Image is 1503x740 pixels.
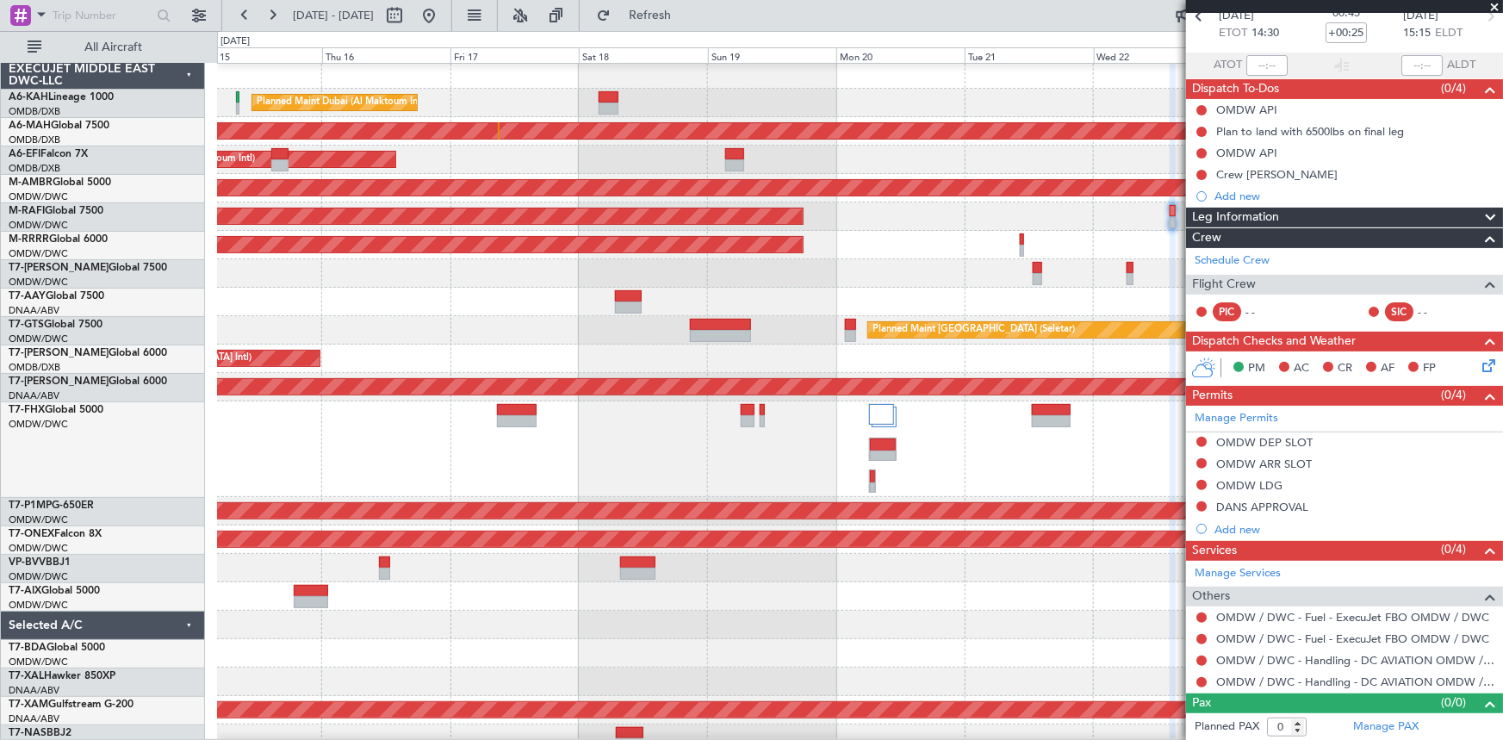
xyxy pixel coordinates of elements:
span: ATOT [1214,57,1242,74]
a: T7-BDAGlobal 5000 [9,643,105,653]
a: OMDB/DXB [9,361,60,374]
span: M-AMBR [9,177,53,188]
a: OMDB/DXB [9,134,60,146]
span: Leg Information [1192,208,1279,227]
div: - - [1418,304,1456,320]
a: OMDW / DWC - Handling - DC AVIATION OMDW / DWC [1216,675,1494,689]
span: Dispatch Checks and Weather [1192,332,1356,351]
div: Sat 18 [579,47,707,63]
a: VP-BVVBBJ1 [9,557,71,568]
a: T7-GTSGlobal 7500 [9,320,102,330]
div: DANS APPROVAL [1216,500,1308,514]
a: OMDB/DXB [9,105,60,118]
a: OMDW/DWC [9,190,68,203]
span: T7-GTS [9,320,44,330]
div: Fri 17 [450,47,579,63]
span: ETOT [1219,25,1247,42]
a: T7-XALHawker 850XP [9,671,115,681]
div: - - [1245,304,1284,320]
div: OMDW DEP SLOT [1216,435,1313,450]
span: T7-AAY [9,291,46,302]
a: DNAA/ABV [9,684,59,697]
span: Refresh [614,9,686,22]
span: A6-EFI [9,149,40,159]
span: T7-FHX [9,405,45,415]
span: T7-NAS [9,728,47,738]
div: OMDW LDG [1216,478,1283,493]
button: Refresh [588,2,692,29]
span: All Aircraft [45,41,182,53]
span: Crew [1192,228,1221,248]
div: Wed 22 [1094,47,1222,63]
a: OMDW / DWC - Fuel - ExecuJet FBO OMDW / DWC [1216,610,1489,625]
span: T7-BDA [9,643,47,653]
div: Crew [PERSON_NAME] [1216,167,1338,182]
span: T7-XAM [9,700,48,710]
div: Tue 21 [965,47,1093,63]
div: OMDW ARR SLOT [1216,457,1312,471]
span: T7-[PERSON_NAME] [9,376,109,387]
button: All Aircraft [19,34,187,61]
span: ELDT [1435,25,1463,42]
div: Add new [1214,189,1494,203]
a: T7-AIXGlobal 5000 [9,586,100,596]
a: A6-KAHLineage 1000 [9,92,114,103]
a: T7-ONEXFalcon 8X [9,529,102,539]
span: [DATE] - [DATE] [293,8,374,23]
span: Flight Crew [1192,275,1256,295]
a: OMDW/DWC [9,418,68,431]
span: T7-AIX [9,586,41,596]
a: M-RRRRGlobal 6000 [9,234,108,245]
span: Others [1192,587,1230,606]
span: (0/4) [1441,540,1466,558]
div: Planned Maint [GEOGRAPHIC_DATA] (Seletar) [873,317,1075,343]
div: Planned Maint Dubai (Al Maktoum Intl) [257,90,426,115]
label: Planned PAX [1195,718,1259,736]
span: [DATE] [1219,8,1254,25]
div: Mon 20 [836,47,965,63]
div: Thu 16 [322,47,450,63]
span: VP-BVV [9,557,46,568]
a: T7-FHXGlobal 5000 [9,405,103,415]
div: Wed 15 [194,47,322,63]
span: Dispatch To-Dos [1192,79,1279,99]
a: T7-NASBBJ2 [9,728,71,738]
span: T7-XAL [9,671,44,681]
div: PIC [1213,302,1241,321]
span: [DATE] [1403,8,1438,25]
a: OMDW / DWC - Handling - DC AVIATION OMDW / DWC [1216,653,1494,668]
a: OMDW/DWC [9,599,68,612]
a: Manage Permits [1195,410,1278,427]
a: DNAA/ABV [9,712,59,725]
input: Trip Number [53,3,152,28]
a: OMDW/DWC [9,513,68,526]
a: OMDW/DWC [9,333,68,345]
span: 15:15 [1403,25,1431,42]
div: Plan to land with 6500lbs on final leg [1216,124,1404,139]
span: FP [1423,360,1436,377]
span: T7-P1MP [9,501,52,511]
a: A6-EFIFalcon 7X [9,149,88,159]
a: Manage Services [1195,565,1281,582]
a: T7-[PERSON_NAME]Global 6000 [9,348,167,358]
span: A6-KAH [9,92,48,103]
div: Sun 19 [708,47,836,63]
input: --:-- [1246,55,1288,76]
span: AC [1294,360,1309,377]
div: OMDW API [1216,103,1277,117]
a: A6-MAHGlobal 7500 [9,121,109,131]
a: T7-XAMGulfstream G-200 [9,700,134,710]
a: OMDW/DWC [9,570,68,583]
a: M-RAFIGlobal 7500 [9,206,103,216]
span: A6-MAH [9,121,51,131]
div: [DATE] [220,34,250,49]
div: SIC [1385,302,1413,321]
span: T7-[PERSON_NAME] [9,263,109,273]
span: 00:45 [1332,5,1360,22]
span: PM [1248,360,1265,377]
a: Manage PAX [1353,718,1419,736]
a: T7-AAYGlobal 7500 [9,291,104,302]
span: (0/4) [1441,386,1466,404]
a: T7-[PERSON_NAME]Global 6000 [9,376,167,387]
span: M-RRRR [9,234,49,245]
